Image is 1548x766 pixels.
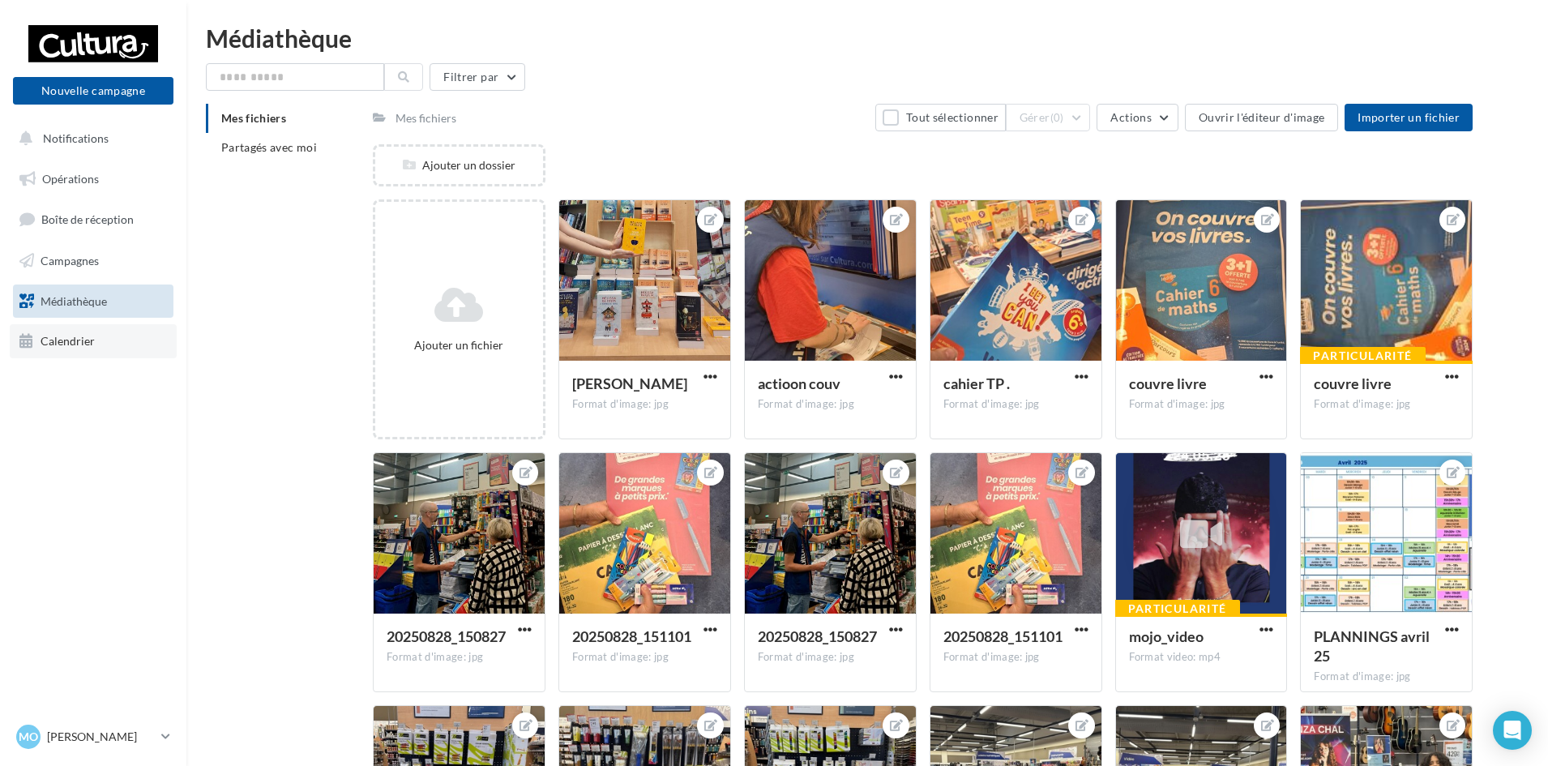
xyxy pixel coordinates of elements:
[375,157,543,173] div: Ajouter un dossier
[572,627,691,645] span: 20250828_151101
[875,104,1005,131] button: Tout sélectionner
[382,337,537,353] div: Ajouter un fichier
[206,26,1529,50] div: Médiathèque
[1129,374,1207,392] span: couvre livre
[943,374,1010,392] span: cahier TP .
[1300,347,1425,365] div: Particularité
[758,397,903,412] div: Format d'image: jpg
[19,729,38,745] span: Mo
[1006,104,1091,131] button: Gérer(0)
[572,397,717,412] div: Format d'image: jpg
[430,63,525,91] button: Filtrer par
[221,111,286,125] span: Mes fichiers
[572,374,687,392] span: Melissa Da C
[1129,397,1274,412] div: Format d'image: jpg
[10,324,177,358] a: Calendrier
[396,110,456,126] div: Mes fichiers
[41,334,95,348] span: Calendrier
[13,721,173,752] a: Mo [PERSON_NAME]
[943,650,1088,665] div: Format d'image: jpg
[1050,111,1064,124] span: (0)
[10,202,177,237] a: Boîte de réception
[10,244,177,278] a: Campagnes
[42,172,99,186] span: Opérations
[221,140,317,154] span: Partagés avec moi
[1314,627,1430,665] span: PLANNINGS avril 25
[1115,600,1240,618] div: Particularité
[13,77,173,105] button: Nouvelle campagne
[943,627,1063,645] span: 20250828_151101
[41,293,107,307] span: Médiathèque
[1185,104,1338,131] button: Ouvrir l'éditeur d'image
[41,212,134,226] span: Boîte de réception
[572,650,717,665] div: Format d'image: jpg
[1110,110,1151,124] span: Actions
[47,729,155,745] p: [PERSON_NAME]
[10,162,177,196] a: Opérations
[1129,650,1274,665] div: Format video: mp4
[1345,104,1473,131] button: Importer un fichier
[43,131,109,145] span: Notifications
[10,122,170,156] button: Notifications
[943,397,1088,412] div: Format d'image: jpg
[758,374,840,392] span: actioon couv
[1314,670,1459,684] div: Format d'image: jpg
[1314,374,1392,392] span: couvre livre
[41,254,99,267] span: Campagnes
[387,627,506,645] span: 20250828_150827
[1314,397,1459,412] div: Format d'image: jpg
[1129,627,1204,645] span: mojo_video
[1493,711,1532,750] div: Open Intercom Messenger
[387,650,532,665] div: Format d'image: jpg
[10,285,177,319] a: Médiathèque
[758,650,903,665] div: Format d'image: jpg
[758,627,877,645] span: 20250828_150827
[1097,104,1178,131] button: Actions
[1358,110,1460,124] span: Importer un fichier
